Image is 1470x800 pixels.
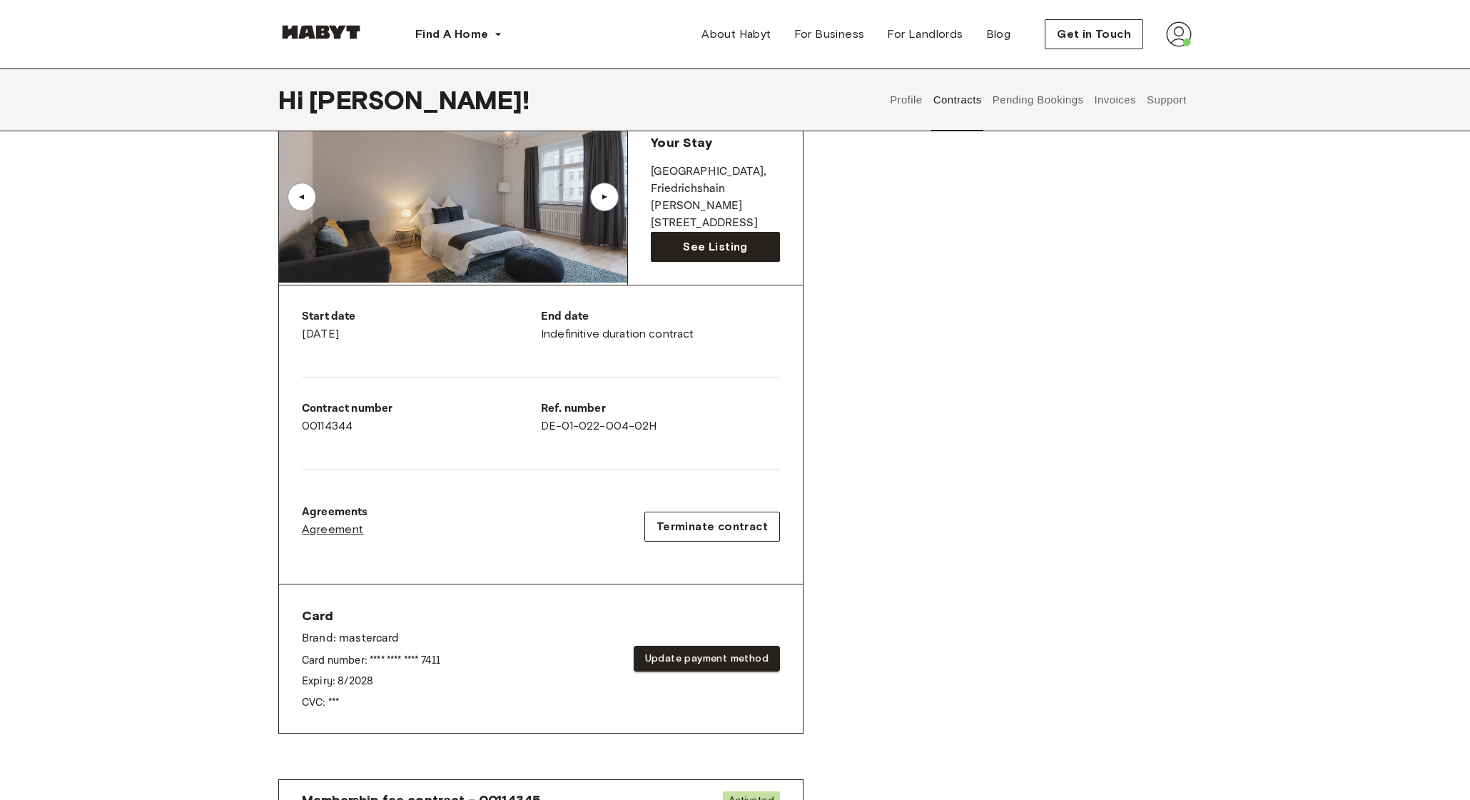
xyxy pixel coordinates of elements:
img: avatar [1166,21,1192,47]
p: Agreements [302,504,368,521]
span: Terminate contract [657,518,768,535]
p: Start date [302,308,541,325]
div: 00114344 [302,400,541,435]
p: [GEOGRAPHIC_DATA] , Friedrichshain [651,163,780,198]
div: Indefinitive duration contract [541,308,780,343]
button: Get in Touch [1045,19,1143,49]
div: ▲ [295,193,309,201]
a: About Habyt [690,20,782,49]
div: ▲ [597,193,612,201]
p: Contract number [302,400,541,417]
p: Brand: mastercard [302,630,440,647]
p: Expiry: 8 / 2028 [302,674,440,689]
span: Blog [986,26,1011,43]
button: Find A Home [404,20,514,49]
a: For Landlords [876,20,974,49]
div: DE-01-022-004-02H [541,400,780,435]
span: [PERSON_NAME] ! [309,85,529,115]
div: user profile tabs [885,69,1192,131]
span: Find A Home [415,26,488,43]
a: Agreement [302,521,368,538]
span: Get in Touch [1057,26,1131,43]
span: Card [302,607,440,624]
a: See Listing [651,232,780,262]
span: For Landlords [887,26,963,43]
p: Ref. number [541,400,780,417]
button: Invoices [1093,69,1137,131]
div: [DATE] [302,308,541,343]
a: Blog [975,20,1023,49]
span: See Listing [683,238,747,255]
span: About Habyt [701,26,771,43]
span: Hi [278,85,309,115]
span: Agreement [302,521,364,538]
a: For Business [783,20,876,49]
button: Terminate contract [644,512,780,542]
span: Your Stay [651,135,711,151]
img: Image of the room [279,111,627,283]
p: [PERSON_NAME][STREET_ADDRESS] [651,198,780,232]
span: For Business [794,26,865,43]
p: End date [541,308,780,325]
button: Pending Bookings [990,69,1085,131]
button: Contracts [931,69,983,131]
img: Habyt [278,25,364,39]
button: Profile [888,69,925,131]
button: Update payment method [634,646,780,672]
button: Support [1145,69,1188,131]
